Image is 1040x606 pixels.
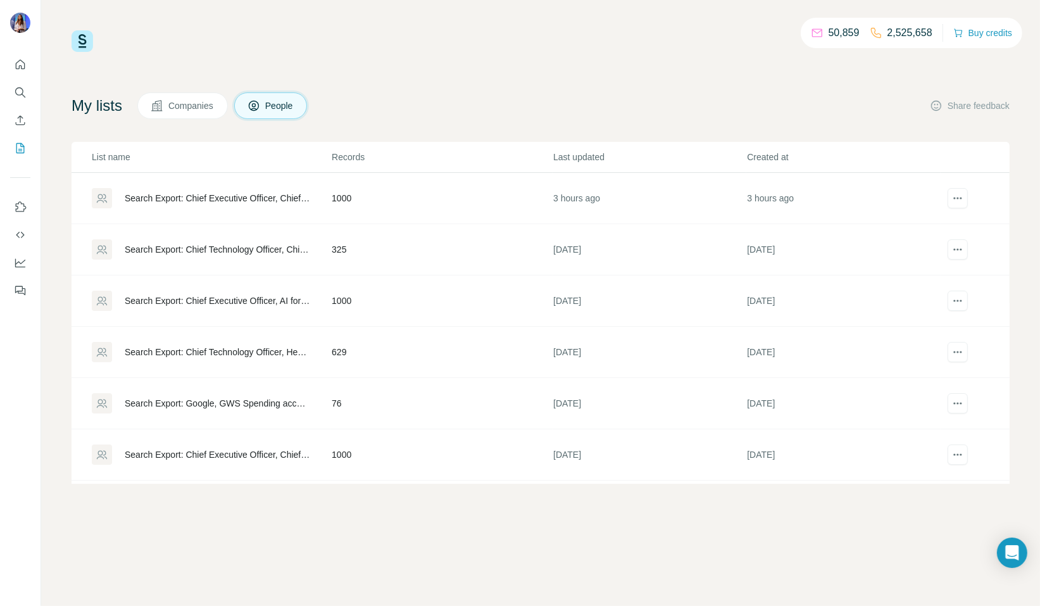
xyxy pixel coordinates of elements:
div: Open Intercom Messenger [997,538,1027,568]
button: Use Surfe on LinkedIn [10,196,30,218]
span: People [265,99,294,112]
p: 2,525,658 [887,25,932,41]
div: Search Export: Google, GWS Spending accounts - [PERSON_NAME]'s, Chief Technology Officer, Head of... [125,397,310,410]
button: actions [948,445,968,465]
h4: My lists [72,96,122,116]
p: Records [332,151,552,163]
img: Surfe Logo [72,30,93,52]
button: My lists [10,137,30,160]
td: [DATE] [746,378,940,429]
div: Search Export: Chief Technology Officer, Head of Information Technology, procurment, GenAI, AI fo... [125,346,310,358]
td: [DATE] [746,275,940,327]
td: [DATE] [553,275,746,327]
td: [DATE] [746,429,940,481]
td: 76 [331,378,553,429]
div: Search Export: Chief Executive Officer, Chief Technology Officer, Head of Information Technology,... [125,192,310,205]
span: Companies [168,99,215,112]
td: 3 hours ago [553,173,746,224]
td: 1000 [331,173,553,224]
button: Enrich CSV [10,109,30,132]
td: 1000 [331,429,553,481]
td: 3 hours ago [746,173,940,224]
button: actions [948,342,968,362]
button: actions [948,188,968,208]
button: Share feedback [930,99,1010,112]
button: Dashboard [10,251,30,274]
img: Avatar [10,13,30,33]
p: Last updated [553,151,746,163]
p: Created at [747,151,939,163]
td: [DATE] [553,224,746,275]
p: List name [92,151,330,163]
td: [DATE] [553,378,746,429]
div: Search Export: Chief Technology Officer, Chief Executive Officer, Head of Information Technology,... [125,243,310,256]
button: Use Surfe API [10,224,30,246]
td: [DATE] [746,224,940,275]
button: actions [948,393,968,413]
td: 629 [331,327,553,378]
td: [DATE] [553,481,746,532]
button: actions [948,239,968,260]
div: Search Export: Chief Executive Officer, Chief Technology Officer, Head of Information Technology,... [125,448,310,461]
td: [DATE] [553,327,746,378]
p: 50,859 [829,25,860,41]
td: 1000 [331,481,553,532]
td: [DATE] [553,429,746,481]
button: Search [10,81,30,104]
button: actions [948,291,968,311]
button: Quick start [10,53,30,76]
td: [DATE] [746,327,940,378]
button: Buy credits [953,24,1012,42]
td: 325 [331,224,553,275]
div: Search Export: Chief Executive Officer, AI for Everyone - BLANK +30 - GF - [DATE] 10:06 [125,294,310,307]
td: [DATE] [746,481,940,532]
td: 1000 [331,275,553,327]
button: Feedback [10,279,30,302]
